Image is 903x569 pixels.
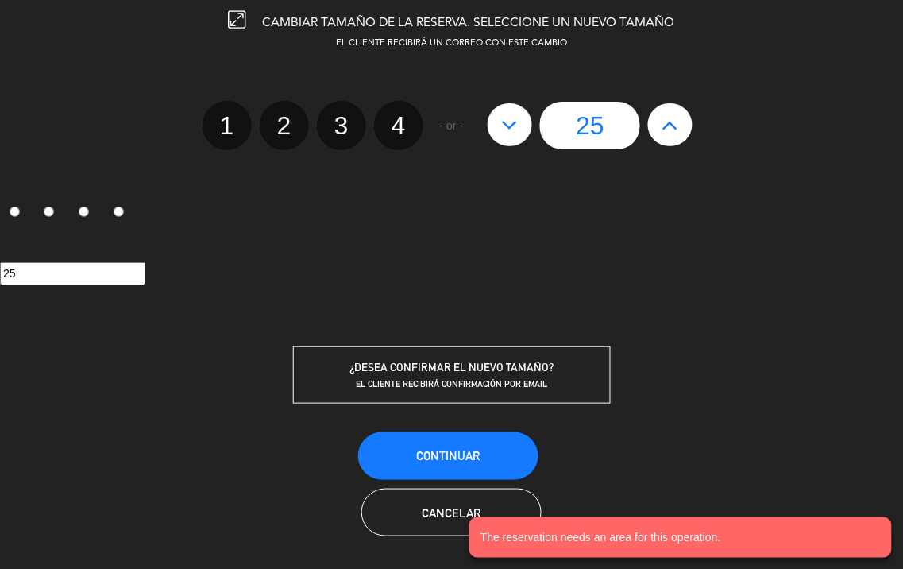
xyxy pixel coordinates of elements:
[356,378,547,389] span: EL CLIENTE RECIBIRÁ CONFIRMACIÓN POR EMAIL
[416,449,480,463] span: Continuar
[260,101,309,150] label: 2
[440,117,464,135] span: - or -
[79,207,89,217] input: 3
[422,506,480,520] span: Cancelar
[203,101,252,150] label: 1
[349,361,554,374] span: ¿DESEA CONFIRMAR EL NUEVO TAMAÑO?
[263,17,675,29] span: CAMBIAR TAMAÑO DE LA RESERVA. SELECCIONE UN NUEVO TAMAÑO
[104,200,139,227] label: 4
[358,432,538,480] button: Continuar
[114,207,124,217] input: 4
[336,39,567,48] span: EL CLIENTE RECIBIRÁ UN CORREO CON ESTE CAMBIO
[317,101,366,150] label: 3
[469,517,892,558] notyf-toast: The reservation needs an area for this operation.
[361,489,542,536] button: Cancelar
[35,200,70,227] label: 2
[44,207,54,217] input: 2
[374,101,423,150] label: 4
[70,200,105,227] label: 3
[10,207,20,217] input: 1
